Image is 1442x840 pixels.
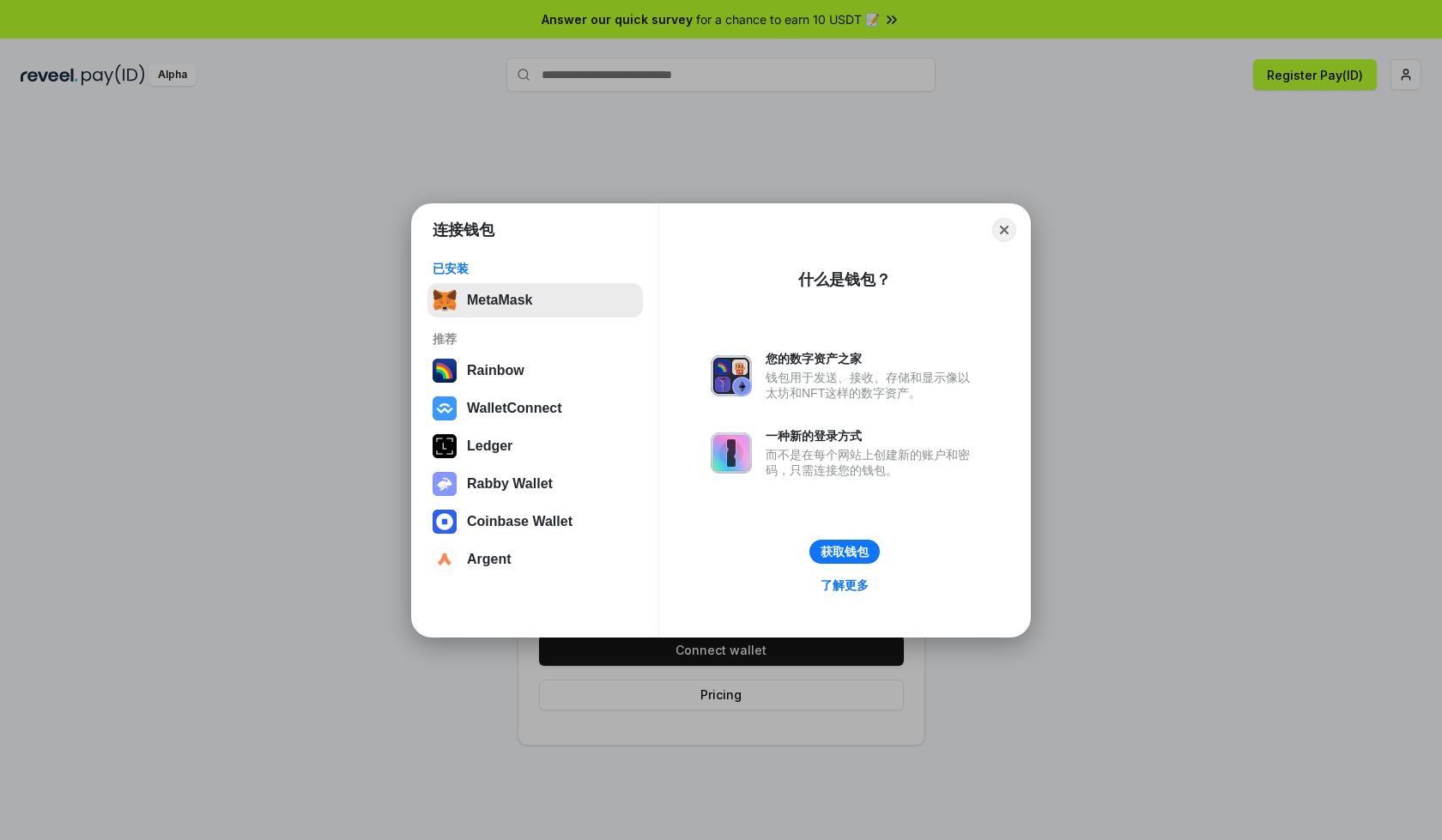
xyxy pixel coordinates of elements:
[433,547,457,571] img: svg+xml,%3Csvg%20width%3D%2228%22%20height%3D%2228%22%20viewBox%3D%220%200%2028%2028%22%20fill%3D...
[427,429,643,463] button: Ledger
[433,220,494,240] h1: 连接钱包
[467,401,562,416] div: WalletConnect
[766,370,978,401] div: 钱包用于发送、接收、存储和显示像以太坊和NFT这样的数字资产。
[433,510,457,534] img: svg+xml,%3Csvg%20width%3D%2228%22%20height%3D%2228%22%20viewBox%3D%220%200%2028%2028%22%20fill%3D...
[427,467,643,501] button: Rabby Wallet
[467,363,524,378] div: Rainbow
[433,261,638,276] div: 已安装
[467,293,532,308] div: MetaMask
[810,574,879,596] a: 了解更多
[821,544,869,559] div: 获取钱包
[467,476,553,492] div: Rabby Wallet
[821,577,869,593] div: 了解更多
[711,355,752,396] img: svg+xml,%3Csvg%20xmlns%3D%22http%3A%2F%2Fwww.w3.org%2F2000%2Fsvg%22%20fill%3D%22none%22%20viewBox...
[809,540,880,564] button: 获取钱包
[427,391,643,426] button: WalletConnect
[433,359,457,383] img: svg+xml,%3Csvg%20width%3D%22120%22%20height%3D%22120%22%20viewBox%3D%220%200%20120%20120%22%20fil...
[427,505,643,539] button: Coinbase Wallet
[798,269,891,290] div: 什么是钱包？
[766,428,978,444] div: 一种新的登录方式
[711,432,752,474] img: svg+xml,%3Csvg%20xmlns%3D%22http%3A%2F%2Fwww.w3.org%2F2000%2Fsvg%22%20fill%3D%22none%22%20viewBox...
[467,438,512,454] div: Ledger
[427,283,643,317] button: MetaMask
[766,447,978,478] div: 而不是在每个网站上创建新的账户和密码，只需连接您的钱包。
[433,434,457,458] img: svg+xml,%3Csvg%20xmlns%3D%22http%3A%2F%2Fwww.w3.org%2F2000%2Fsvg%22%20width%3D%2228%22%20height%3...
[992,218,1016,242] button: Close
[766,351,978,366] div: 您的数字资产之家
[427,542,643,577] button: Argent
[467,514,573,529] div: Coinbase Wallet
[427,354,643,388] button: Rainbow
[433,288,457,312] img: svg+xml,%3Csvg%20fill%3D%22none%22%20height%3D%2233%22%20viewBox%3D%220%200%2035%2033%22%20width%...
[433,472,457,496] img: svg+xml,%3Csvg%20xmlns%3D%22http%3A%2F%2Fwww.w3.org%2F2000%2Fsvg%22%20fill%3D%22none%22%20viewBox...
[433,396,457,420] img: svg+xml,%3Csvg%20width%3D%2228%22%20height%3D%2228%22%20viewBox%3D%220%200%2028%2028%22%20fill%3D...
[433,331,638,347] div: 推荐
[467,552,512,567] div: Argent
